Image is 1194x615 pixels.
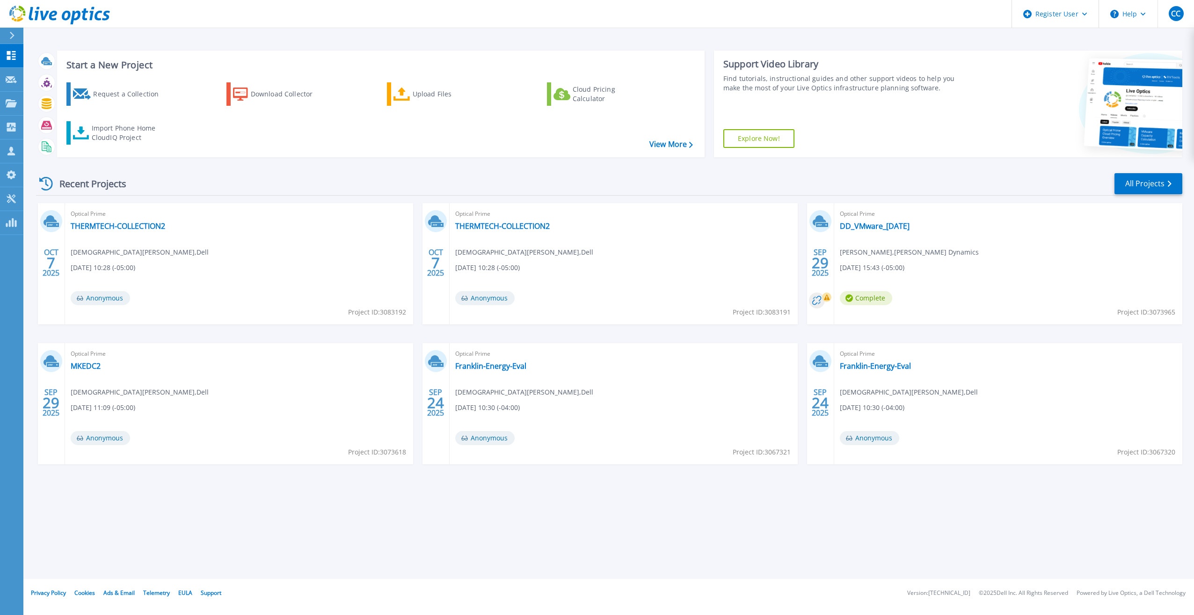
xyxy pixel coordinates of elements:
[42,246,60,280] div: OCT 2025
[840,431,899,445] span: Anonymous
[43,399,59,407] span: 29
[455,221,550,231] a: THERMTECH-COLLECTION2
[71,387,209,397] span: [DEMOGRAPHIC_DATA][PERSON_NAME] , Dell
[907,590,970,596] li: Version: [TECHNICAL_ID]
[733,447,791,457] span: Project ID: 3067321
[1077,590,1186,596] li: Powered by Live Optics, a Dell Technology
[427,246,444,280] div: OCT 2025
[47,259,55,267] span: 7
[1117,447,1175,457] span: Project ID: 3067320
[840,263,904,273] span: [DATE] 15:43 (-05:00)
[979,590,1068,596] li: © 2025 Dell Inc. All Rights Reserved
[413,85,488,103] div: Upload Files
[387,82,491,106] a: Upload Files
[811,246,829,280] div: SEP 2025
[840,221,910,231] a: DD_VMware_[DATE]
[71,361,101,371] a: MKEDC2
[143,589,170,597] a: Telemetry
[840,361,911,371] a: Franklin-Energy-Eval
[455,403,520,413] span: [DATE] 10:30 (-04:00)
[812,399,829,407] span: 24
[427,386,444,420] div: SEP 2025
[649,140,693,149] a: View More
[71,349,408,359] span: Optical Prime
[455,361,526,371] a: Franklin-Energy-Eval
[733,307,791,317] span: Project ID: 3083191
[811,386,829,420] div: SEP 2025
[92,124,165,142] div: Import Phone Home CloudIQ Project
[455,209,792,219] span: Optical Prime
[573,85,648,103] div: Cloud Pricing Calculator
[74,589,95,597] a: Cookies
[71,291,130,305] span: Anonymous
[547,82,651,106] a: Cloud Pricing Calculator
[71,209,408,219] span: Optical Prime
[840,209,1177,219] span: Optical Prime
[840,291,892,305] span: Complete
[455,247,593,257] span: [DEMOGRAPHIC_DATA][PERSON_NAME] , Dell
[201,589,221,597] a: Support
[348,307,406,317] span: Project ID: 3083192
[348,447,406,457] span: Project ID: 3073618
[226,82,331,106] a: Download Collector
[93,85,168,103] div: Request a Collection
[427,399,444,407] span: 24
[66,82,171,106] a: Request a Collection
[178,589,192,597] a: EULA
[71,247,209,257] span: [DEMOGRAPHIC_DATA][PERSON_NAME] , Dell
[840,349,1177,359] span: Optical Prime
[36,172,139,195] div: Recent Projects
[455,263,520,273] span: [DATE] 10:28 (-05:00)
[71,403,135,413] span: [DATE] 11:09 (-05:00)
[455,291,515,305] span: Anonymous
[723,74,965,93] div: Find tutorials, instructional guides and other support videos to help you make the most of your L...
[455,387,593,397] span: [DEMOGRAPHIC_DATA][PERSON_NAME] , Dell
[840,247,979,257] span: [PERSON_NAME] , [PERSON_NAME] Dynamics
[840,387,978,397] span: [DEMOGRAPHIC_DATA][PERSON_NAME] , Dell
[71,263,135,273] span: [DATE] 10:28 (-05:00)
[455,349,792,359] span: Optical Prime
[1171,10,1180,17] span: CC
[1117,307,1175,317] span: Project ID: 3073965
[251,85,326,103] div: Download Collector
[455,431,515,445] span: Anonymous
[1114,173,1182,194] a: All Projects
[31,589,66,597] a: Privacy Policy
[431,259,440,267] span: 7
[71,431,130,445] span: Anonymous
[66,60,692,70] h3: Start a New Project
[723,58,965,70] div: Support Video Library
[71,221,165,231] a: THERMTECH-COLLECTION2
[812,259,829,267] span: 29
[723,129,794,148] a: Explore Now!
[103,589,135,597] a: Ads & Email
[840,403,904,413] span: [DATE] 10:30 (-04:00)
[42,386,60,420] div: SEP 2025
